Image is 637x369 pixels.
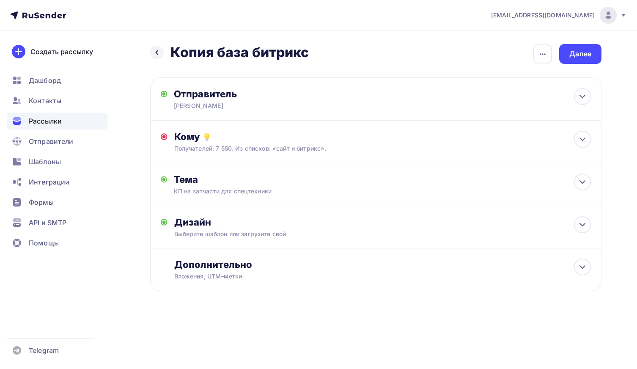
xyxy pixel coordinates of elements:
div: Вложения, UTM–метки [174,272,549,281]
div: КП на запчасти для спецтехники [174,187,324,196]
div: [PERSON_NAME] [174,102,339,110]
span: Формы [29,197,54,207]
span: [EMAIL_ADDRESS][DOMAIN_NAME] [491,11,595,19]
span: Рассылки [29,116,62,126]
h2: Копия база битрикс [170,44,309,61]
a: [EMAIL_ADDRESS][DOMAIN_NAME] [491,7,627,24]
span: API и SMTP [29,218,66,228]
span: Интеграции [29,177,69,187]
span: Telegram [29,345,59,355]
div: Отправитель [174,88,357,100]
div: Дизайн [174,216,591,228]
a: Отправители [7,133,107,150]
span: Шаблоны [29,157,61,167]
a: Дашборд [7,72,107,89]
div: Выберите шаблон или загрузите свой [174,230,549,238]
span: Помощь [29,238,58,248]
span: Отправители [29,136,74,146]
div: Кому [174,131,591,143]
div: Дополнительно [174,259,591,270]
div: Создать рассылку [30,47,93,57]
a: Контакты [7,92,107,109]
div: Получателей: 7 550. Из списков: «сайт и битрикс». [174,144,549,153]
div: Далее [569,49,591,59]
span: Контакты [29,96,61,106]
a: Шаблоны [7,153,107,170]
a: Формы [7,194,107,211]
div: Тема [174,173,341,185]
a: Рассылки [7,113,107,129]
span: Дашборд [29,75,61,85]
